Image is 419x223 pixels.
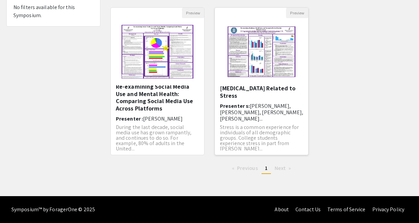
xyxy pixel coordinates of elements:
p: During the last decade, social media use has grown rampantly, and continues to do so. For example... [116,125,199,151]
button: Preview [182,8,204,18]
p: Stress is a common experience for individuals of all demographic groups. College students experie... [220,125,303,151]
h5: Re-examining Social Media Use and Mental Health: Comparing Social Media Use Across Platforms [116,83,199,112]
span: [PERSON_NAME], [PERSON_NAME], [PERSON_NAME], [PERSON_NAME]... [220,102,303,122]
h5: Re-examining Resiliency, Mindfulness, and Seasonal [MEDICAL_DATA] Related to Stress [220,70,303,99]
span: Next [275,165,286,172]
div: Open Presentation <p>Re-examining Resiliency, Mindfulness, and Seasonal Affective Disorder Relate... [215,7,309,155]
div: Symposium™ by ForagerOne © 2025 [11,196,95,223]
iframe: Chat [5,193,29,218]
div: Open Presentation <p>Re-examining Social Media Use and Mental Health: Comparing Social Media Use ... [110,7,204,155]
h6: Presenter s: [220,103,303,122]
span: [PERSON_NAME] [143,115,183,122]
h6: Presenter : [116,116,199,122]
a: Privacy Policy [372,206,404,213]
ul: Pagination [110,163,413,174]
img: <p>Re-examining Social Media Use and Mental Health: Comparing Social Media Use Across Platforms</p> [115,18,200,85]
span: 1 [265,165,268,172]
img: <p>Re-examining Resiliency, Mindfulness, and Seasonal Affective Disorder Related to Stress</p> [220,18,303,85]
a: Contact Us [295,206,321,213]
a: Terms of Service [327,206,366,213]
a: About [275,206,289,213]
span: Previous [237,165,258,172]
button: Preview [286,8,308,18]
